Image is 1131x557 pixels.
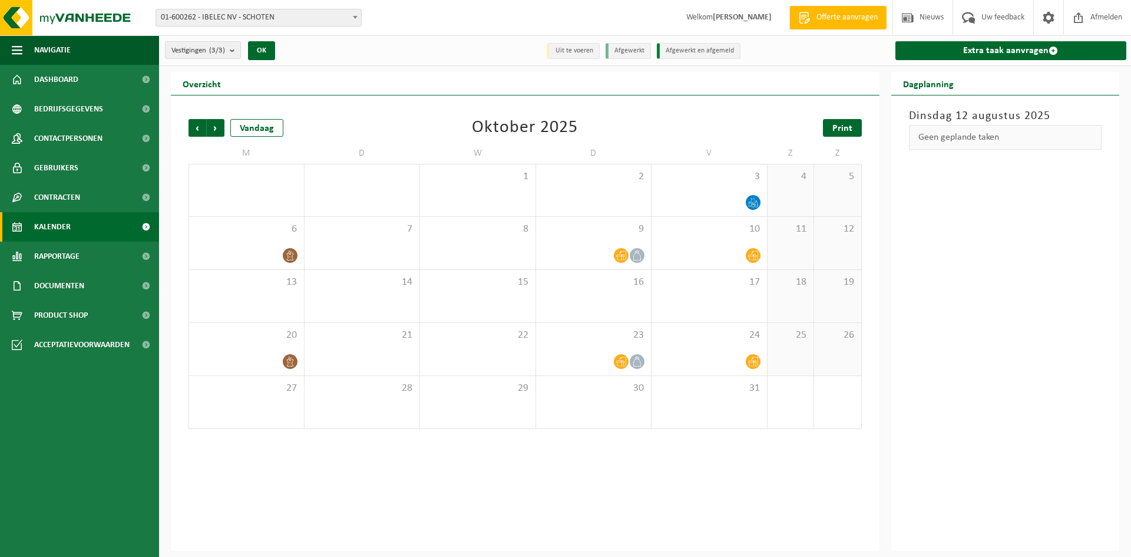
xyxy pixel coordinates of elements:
span: 23 [542,329,646,342]
td: Z [768,143,815,164]
span: 21 [310,329,414,342]
span: 17 [657,276,761,289]
span: Dashboard [34,65,78,94]
h3: Dinsdag 12 augustus 2025 [909,107,1102,125]
span: Kalender [34,212,71,242]
span: 10 [657,223,761,236]
span: Offerte aanvragen [813,12,881,24]
span: 19 [820,276,855,289]
span: 29 [426,382,530,395]
span: 20 [195,329,298,342]
span: 26 [820,329,855,342]
span: Vorige [188,119,206,137]
span: 5 [820,170,855,183]
a: Print [823,119,862,137]
span: Vestigingen [171,42,225,60]
span: 28 [310,382,414,395]
div: Oktober 2025 [472,119,578,137]
li: Afgewerkt [606,43,651,59]
span: 25 [773,329,808,342]
span: 12 [820,223,855,236]
span: Gebruikers [34,153,78,183]
li: Uit te voeren [547,43,600,59]
a: Offerte aanvragen [789,6,887,29]
span: Product Shop [34,301,88,330]
span: 27 [195,382,298,395]
span: 22 [426,329,530,342]
td: W [420,143,536,164]
span: Print [832,124,852,133]
button: OK [248,41,275,60]
span: 18 [773,276,808,289]
div: Vandaag [230,119,283,137]
h2: Dagplanning [891,72,965,95]
span: Volgende [207,119,224,137]
span: 6 [195,223,298,236]
span: 1 [426,170,530,183]
span: Navigatie [34,35,71,65]
button: Vestigingen(3/3) [165,41,241,59]
span: 01-600262 - IBELEC NV - SCHOTEN [156,9,361,26]
count: (3/3) [209,47,225,54]
span: 01-600262 - IBELEC NV - SCHOTEN [156,9,362,27]
a: Extra taak aanvragen [895,41,1127,60]
span: Contracten [34,183,80,212]
span: 4 [773,170,808,183]
span: 14 [310,276,414,289]
span: Bedrijfsgegevens [34,94,103,124]
li: Afgewerkt en afgemeld [657,43,740,59]
span: Rapportage [34,242,80,271]
span: 16 [542,276,646,289]
span: 30 [542,382,646,395]
span: 31 [657,382,761,395]
span: 8 [426,223,530,236]
td: Z [814,143,861,164]
td: M [188,143,305,164]
strong: [PERSON_NAME] [713,13,772,22]
h2: Overzicht [171,72,233,95]
span: Documenten [34,271,84,301]
div: Geen geplande taken [909,125,1102,150]
span: 3 [657,170,761,183]
span: Acceptatievoorwaarden [34,330,130,360]
span: 2 [542,170,646,183]
span: 13 [195,276,298,289]
span: 11 [773,223,808,236]
span: 15 [426,276,530,289]
td: D [305,143,421,164]
td: V [652,143,768,164]
span: 9 [542,223,646,236]
span: 24 [657,329,761,342]
span: Contactpersonen [34,124,102,153]
span: 7 [310,223,414,236]
td: D [536,143,652,164]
